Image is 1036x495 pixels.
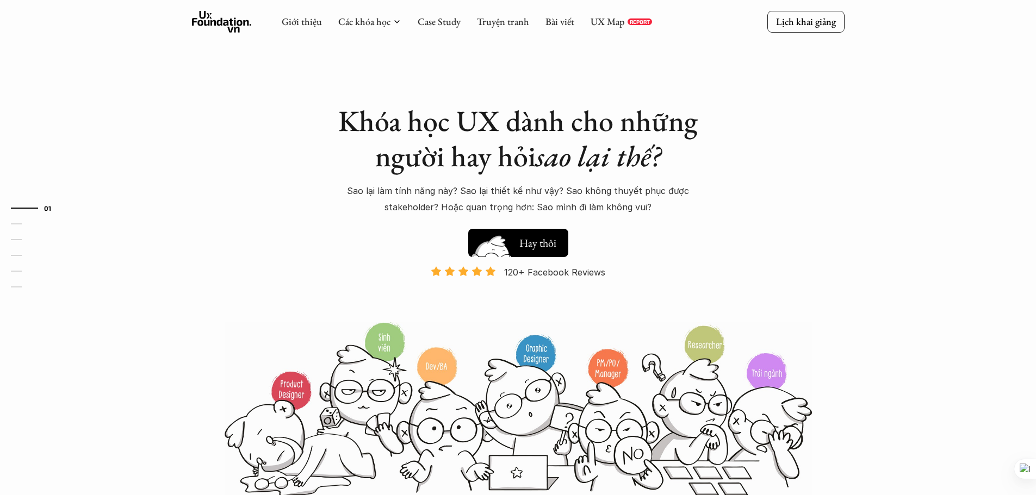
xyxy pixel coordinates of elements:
[628,18,652,25] a: REPORT
[44,204,52,212] strong: 01
[338,15,390,28] a: Các khóa học
[776,15,836,28] p: Lịch khai giảng
[421,266,615,321] a: 120+ Facebook Reviews
[630,18,650,25] p: REPORT
[468,223,568,257] a: Hay thôi
[767,11,845,32] a: Lịch khai giảng
[545,15,574,28] a: Bài viết
[468,229,568,257] button: Hay thôi
[504,264,605,280] p: 120+ Facebook Reviews
[11,202,63,215] a: 01
[328,183,709,216] p: Sao lại làm tính năng này? Sao lại thiết kế như vậy? Sao không thuyết phục được stakeholder? Hoặc...
[591,15,625,28] a: UX Map
[282,15,322,28] a: Giới thiệu
[477,15,529,28] a: Truyện tranh
[328,103,709,174] h1: Khóa học UX dành cho những người hay hỏi
[418,15,461,28] a: Case Study
[536,137,661,175] em: sao lại thế?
